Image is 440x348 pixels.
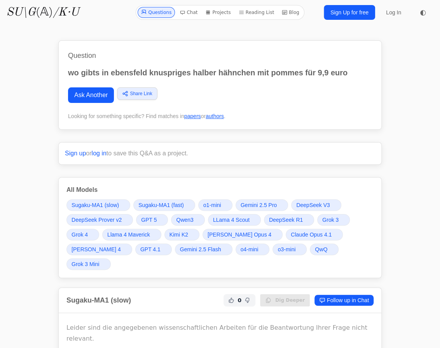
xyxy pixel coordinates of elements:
span: o1-mini [203,201,221,209]
p: Leider sind die angegebenen wissenschaftlichen Arbeiten für die Beantwortung Ihrer Frage nicht re... [66,322,374,344]
a: Sign up [65,150,86,157]
span: DeepSeek Prover v2 [72,216,122,224]
span: o4-mini [241,245,258,253]
a: o1-mini [198,199,232,211]
span: 0 [237,296,241,304]
a: Grok 3 [317,214,350,226]
span: o3-mini [278,245,295,253]
a: Reading List [236,7,278,18]
span: Llama 4 Maverick [107,231,150,238]
span: GPT 4.1 [140,245,161,253]
span: ◐ [420,9,426,16]
h2: Sugaku-MA1 (slow) [66,295,131,306]
span: Grok 4 [72,231,88,238]
a: log in [92,150,107,157]
span: Qwen3 [176,216,193,224]
a: DeepSeek R1 [264,214,314,226]
a: Questions [138,7,175,18]
span: Gemini 2.5 Flash [180,245,221,253]
button: Helpful [227,296,236,305]
a: [PERSON_NAME] 4 [66,244,132,255]
span: [PERSON_NAME] 4 [72,245,121,253]
a: Blog [279,7,302,18]
a: Sign Up for free [324,5,375,20]
a: Kimi K2 [164,229,199,240]
a: Claude Opus 4.1 [286,229,343,240]
a: Qwen3 [171,214,204,226]
span: Sugaku-MA1 (slow) [72,201,119,209]
span: [PERSON_NAME] Opus 4 [208,231,271,238]
a: Follow up in Chat [314,295,374,306]
a: QwQ [310,244,339,255]
a: SU\G(𝔸)/K·U [6,5,79,19]
a: Grok 3 Mini [66,258,111,270]
span: DeepSeek V3 [296,201,330,209]
button: Not Helpful [243,296,252,305]
a: DeepSeek V3 [291,199,341,211]
div: Looking for something specific? Find matches in or . [68,112,372,120]
h3: All Models [66,185,374,195]
a: Llama 4 Maverick [102,229,161,240]
a: Ask Another [68,87,114,103]
span: Share Link [130,90,152,97]
a: Gemini 2.5 Flash [175,244,232,255]
a: LLama 4 Scout [208,214,261,226]
span: Gemini 2.5 Pro [241,201,277,209]
span: Sugaku-MA1 (fast) [138,201,184,209]
span: DeepSeek R1 [269,216,303,224]
a: [PERSON_NAME] Opus 4 [203,229,283,240]
h1: Question [68,50,372,61]
span: Grok 3 [322,216,339,224]
i: SU\G [6,7,36,18]
a: GPT 4.1 [135,244,172,255]
p: or to save this Q&A as a project. [65,149,375,158]
span: Kimi K2 [169,231,188,238]
a: Sugaku-MA1 (slow) [66,199,130,211]
span: LLama 4 Scout [213,216,250,224]
span: QwQ [315,245,327,253]
span: GPT 5 [141,216,157,224]
span: Grok 3 Mini [72,260,100,268]
a: papers [184,113,201,119]
i: /K·U [53,7,79,18]
a: Gemini 2.5 Pro [236,199,288,211]
a: Sugaku-MA1 (fast) [133,199,195,211]
a: o3-mini [272,244,307,255]
button: ◐ [415,5,431,20]
a: DeepSeek Prover v2 [66,214,133,226]
a: Projects [202,7,234,18]
a: GPT 5 [136,214,168,226]
a: o4-mini [236,244,270,255]
span: Claude Opus 4.1 [291,231,332,238]
a: Log In [381,5,406,19]
a: Grok 4 [66,229,99,240]
a: authors [206,113,224,119]
a: Chat [176,7,201,18]
p: wo gibts in ebensfeld knuspriges halber hähnchen mit pommes für 9,9 euro [68,67,372,78]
